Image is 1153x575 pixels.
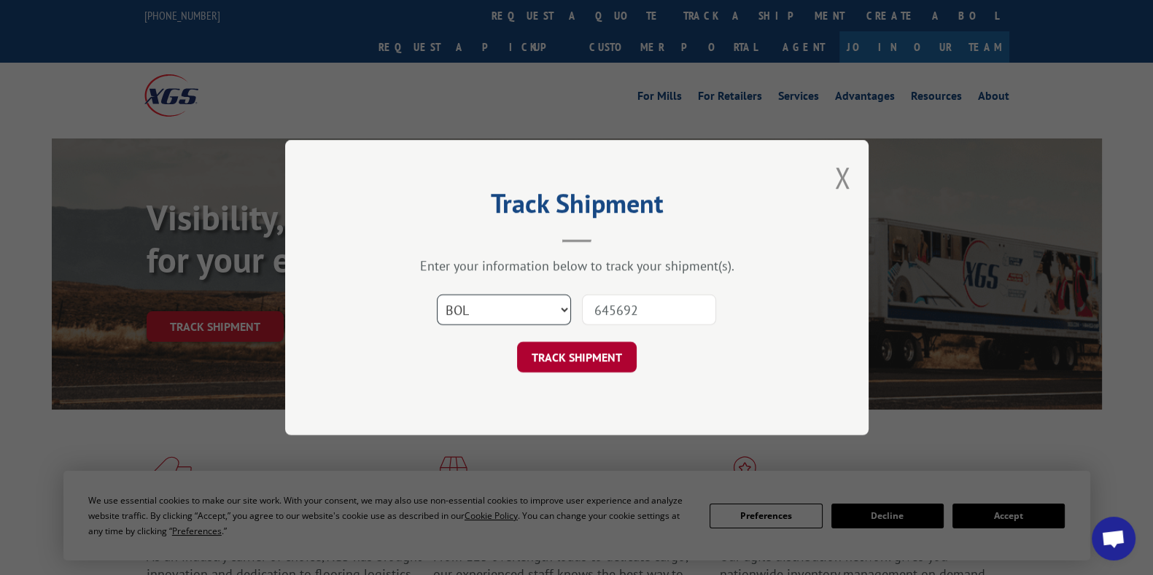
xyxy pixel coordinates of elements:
[582,294,716,325] input: Number(s)
[517,342,637,372] button: TRACK SHIPMENT
[1092,517,1135,560] div: Open chat
[358,193,796,221] h2: Track Shipment
[834,158,850,197] button: Close modal
[358,257,796,274] div: Enter your information below to track your shipment(s).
